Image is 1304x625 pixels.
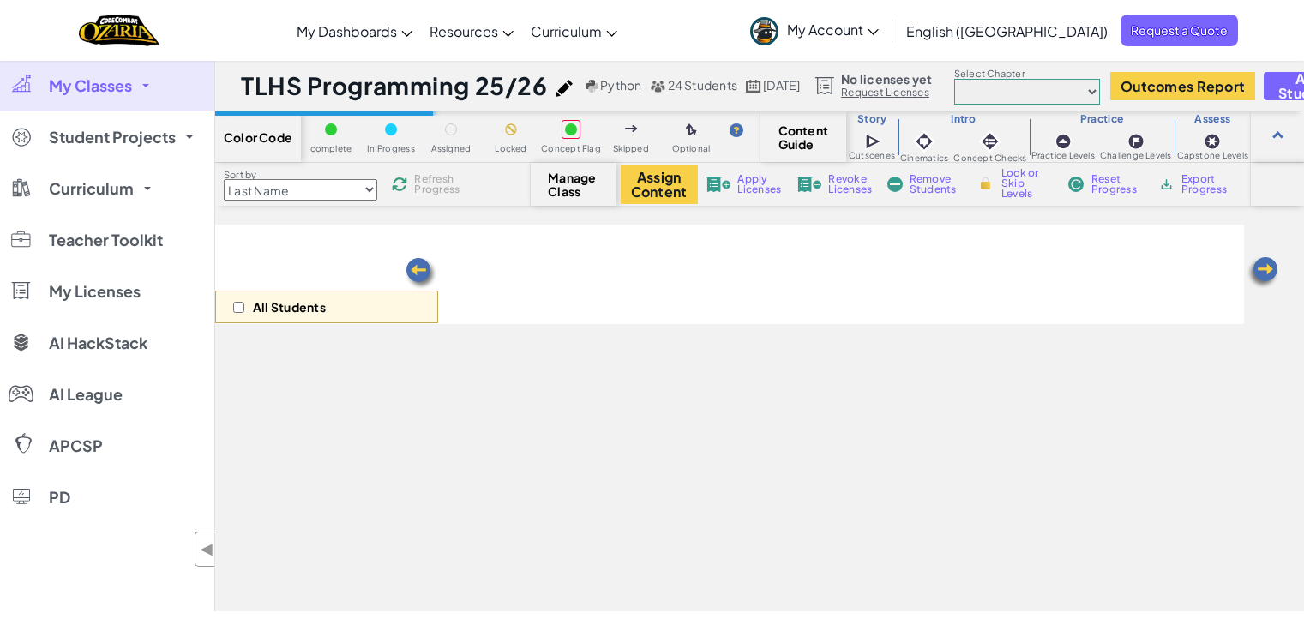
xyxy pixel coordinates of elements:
span: Curriculum [49,181,134,196]
a: Resources [421,8,522,54]
span: Curriculum [531,22,602,40]
span: AI HackStack [49,335,147,351]
span: Capstone Levels [1177,151,1248,160]
span: Lock or Skip Levels [1001,168,1052,199]
img: avatar [750,17,778,45]
a: English ([GEOGRAPHIC_DATA]) [898,8,1116,54]
img: IconPracticeLevel.svg [1055,133,1072,150]
span: English ([GEOGRAPHIC_DATA]) [906,22,1108,40]
span: Python [600,77,641,93]
span: complete [310,144,352,153]
img: IconReload.svg [392,177,407,192]
img: python.png [586,80,598,93]
span: ◀ [200,537,214,562]
h1: TLHS Programming 25/26 [241,69,547,102]
a: Curriculum [522,8,626,54]
img: Arrow_Left.png [404,256,438,291]
img: IconArchive.svg [1158,177,1175,192]
span: Remove Students [910,174,961,195]
h3: Story [846,112,898,126]
span: Content Guide [778,123,829,151]
span: Concept Checks [953,153,1026,163]
span: Reset Progress [1091,174,1143,195]
span: Export Progress [1181,174,1234,195]
button: Assign Content [621,165,698,204]
img: iconPencil.svg [556,80,573,97]
img: Arrow_Left.png [1246,255,1280,290]
label: Sort by [224,168,377,182]
h3: Assess [1175,112,1251,126]
img: IconLicenseApply.svg [706,177,731,192]
img: IconReset.svg [1067,177,1085,192]
span: No licenses yet [841,72,932,86]
h3: Practice [1030,112,1175,126]
span: Color Code [224,130,292,144]
span: 24 Students [668,77,738,93]
img: IconLock.svg [976,176,995,191]
span: My Dashboards [297,22,397,40]
img: calendar.svg [746,80,761,93]
span: Student Projects [49,129,176,145]
span: Concept Flag [541,144,601,153]
span: Manage Class [548,171,598,198]
span: Teacher Toolkit [49,232,163,248]
span: Practice Levels [1031,151,1094,160]
img: IconOptionalLevel.svg [686,123,697,137]
img: IconCapstoneLevel.svg [1204,133,1221,150]
img: IconInteractive.svg [978,129,1002,153]
a: Request Licenses [841,86,932,99]
span: Cutscenes [849,151,895,160]
span: AI League [49,387,123,402]
span: Challenge Levels [1100,151,1172,160]
a: Ozaria by CodeCombat logo [79,13,159,48]
img: IconCutscene.svg [865,132,883,151]
span: Revoke Licenses [828,174,872,195]
span: Skipped [613,144,649,153]
img: IconRemoveStudents.svg [887,177,903,192]
span: Assigned [431,144,472,153]
span: Refresh Progress [414,174,467,195]
span: Resources [430,22,498,40]
span: In Progress [367,144,415,153]
a: My Dashboards [288,8,421,54]
img: IconLicenseRevoke.svg [796,177,822,192]
span: My Account [787,21,879,39]
img: IconCinematic.svg [912,129,936,153]
span: Apply Licenses [737,174,781,195]
img: MultipleUsers.png [650,80,665,93]
a: My Account [742,3,887,57]
span: Optional [672,144,711,153]
span: My Licenses [49,284,141,299]
h3: Intro [898,112,1029,126]
button: Outcomes Report [1110,72,1255,100]
p: All Students [253,300,326,314]
span: My Classes [49,78,132,93]
span: Locked [495,144,526,153]
img: IconHint.svg [730,123,743,137]
img: IconSkippedLevel.svg [625,125,638,132]
span: Cinematics [900,153,948,163]
img: IconChallengeLevel.svg [1127,133,1145,150]
img: Home [79,13,159,48]
a: Request a Quote [1121,15,1238,46]
label: Select Chapter [954,67,1100,81]
span: [DATE] [763,77,800,93]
